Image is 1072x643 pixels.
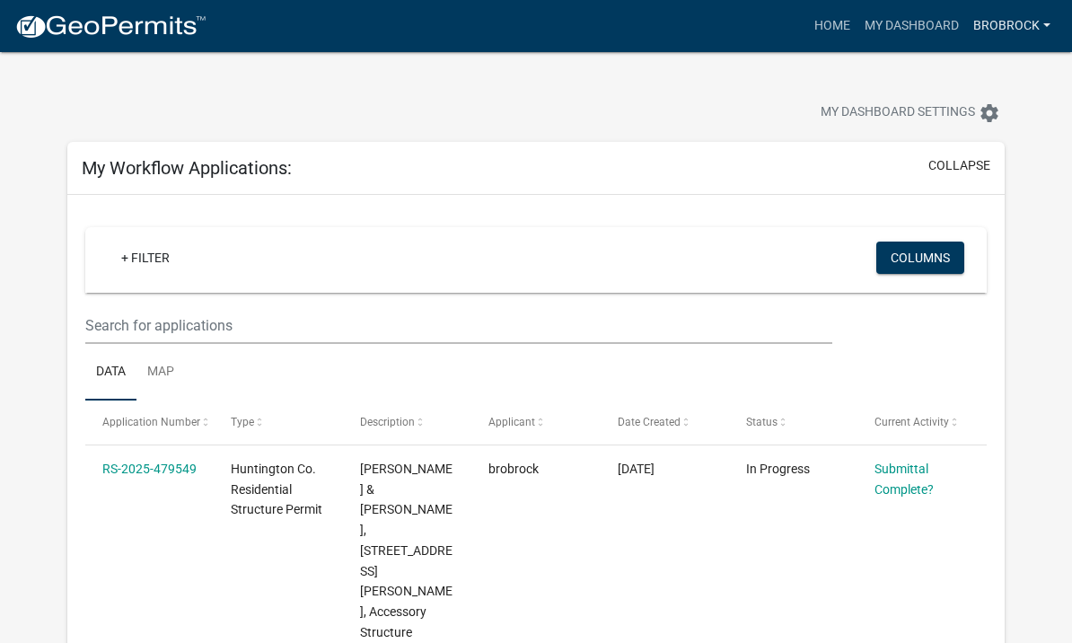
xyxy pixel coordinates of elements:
[231,462,322,517] span: Huntington Co. Residential Structure Permit
[82,157,292,179] h5: My Workflow Applications:
[360,416,415,428] span: Description
[102,416,200,428] span: Application Number
[85,307,832,344] input: Search for applications
[85,344,136,401] a: Data
[600,401,728,444] datatable-header-cell: Date Created
[231,416,254,428] span: Type
[966,9,1058,43] a: brobrock
[806,95,1015,130] button: My Dashboard Settingssettings
[618,416,681,428] span: Date Created
[488,462,539,476] span: brobrock
[821,102,975,124] span: My Dashboard Settings
[928,156,990,175] button: collapse
[85,401,214,444] datatable-header-cell: Application Number
[102,462,197,476] a: RS-2025-479549
[874,416,949,428] span: Current Activity
[857,401,986,444] datatable-header-cell: Current Activity
[471,401,600,444] datatable-header-cell: Applicant
[807,9,857,43] a: Home
[729,401,857,444] datatable-header-cell: Status
[107,242,184,274] a: + Filter
[488,416,535,428] span: Applicant
[874,462,934,497] a: Submittal Complete?
[618,462,655,476] span: 09/16/2025
[343,401,471,444] datatable-header-cell: Description
[876,242,964,274] button: Columns
[979,102,1000,124] i: settings
[214,401,342,444] datatable-header-cell: Type
[857,9,966,43] a: My Dashboard
[746,462,810,476] span: In Progress
[136,344,185,401] a: Map
[746,416,778,428] span: Status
